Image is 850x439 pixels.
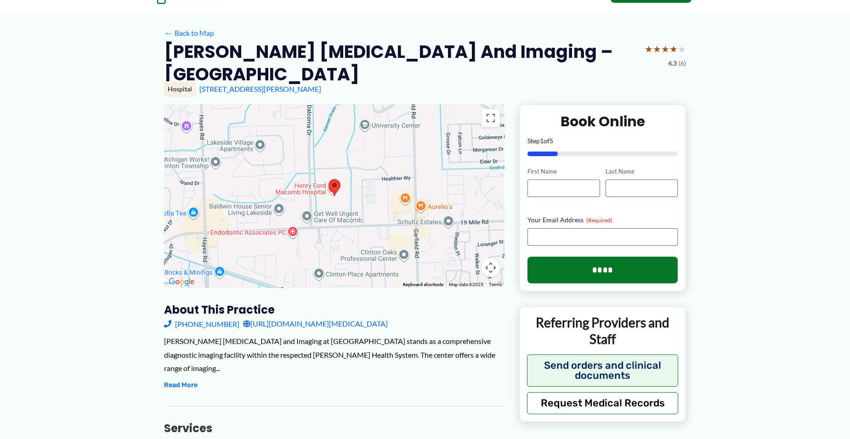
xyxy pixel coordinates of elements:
a: Open this area in Google Maps (opens a new window) [166,276,197,288]
a: [PHONE_NUMBER] [164,317,239,331]
button: Send orders and clinical documents [527,355,678,387]
span: ★ [653,40,661,57]
span: 1 [540,137,544,145]
button: Keyboard shortcuts [403,281,443,288]
span: ★ [645,40,653,57]
a: [STREET_ADDRESS][PERSON_NAME] [199,84,321,93]
span: ★ [661,40,669,57]
h2: Book Online [527,113,678,130]
span: 5 [550,137,553,145]
button: Map camera controls [482,259,500,277]
button: Toggle fullscreen view [482,109,500,127]
img: Google [166,276,197,288]
label: First Name [527,167,600,176]
a: Terms (opens in new tab) [489,282,502,287]
div: Hospital [164,81,196,97]
label: Your Email Address [527,215,678,225]
h3: About this practice [164,303,504,317]
a: [URL][DOMAIN_NAME][MEDICAL_DATA] [243,317,388,331]
button: Request Medical Records [527,392,678,414]
span: (Required) [586,217,612,224]
span: ★ [669,40,678,57]
div: [PERSON_NAME] [MEDICAL_DATA] and Imaging at [GEOGRAPHIC_DATA] stands as a comprehensive diagnosti... [164,334,504,375]
p: Step of [527,138,678,144]
span: (6) [679,57,686,69]
h2: [PERSON_NAME] [MEDICAL_DATA] and Imaging – [GEOGRAPHIC_DATA] [164,40,637,86]
label: Last Name [606,167,678,176]
span: Map data ©2025 [449,282,483,287]
span: ← [164,28,173,37]
span: ★ [678,40,686,57]
p: Referring Providers and Staff [527,314,678,348]
h3: Services [164,421,504,435]
span: 4.3 [668,57,677,69]
a: ←Back to Map [164,26,214,40]
button: Read More [164,380,198,391]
